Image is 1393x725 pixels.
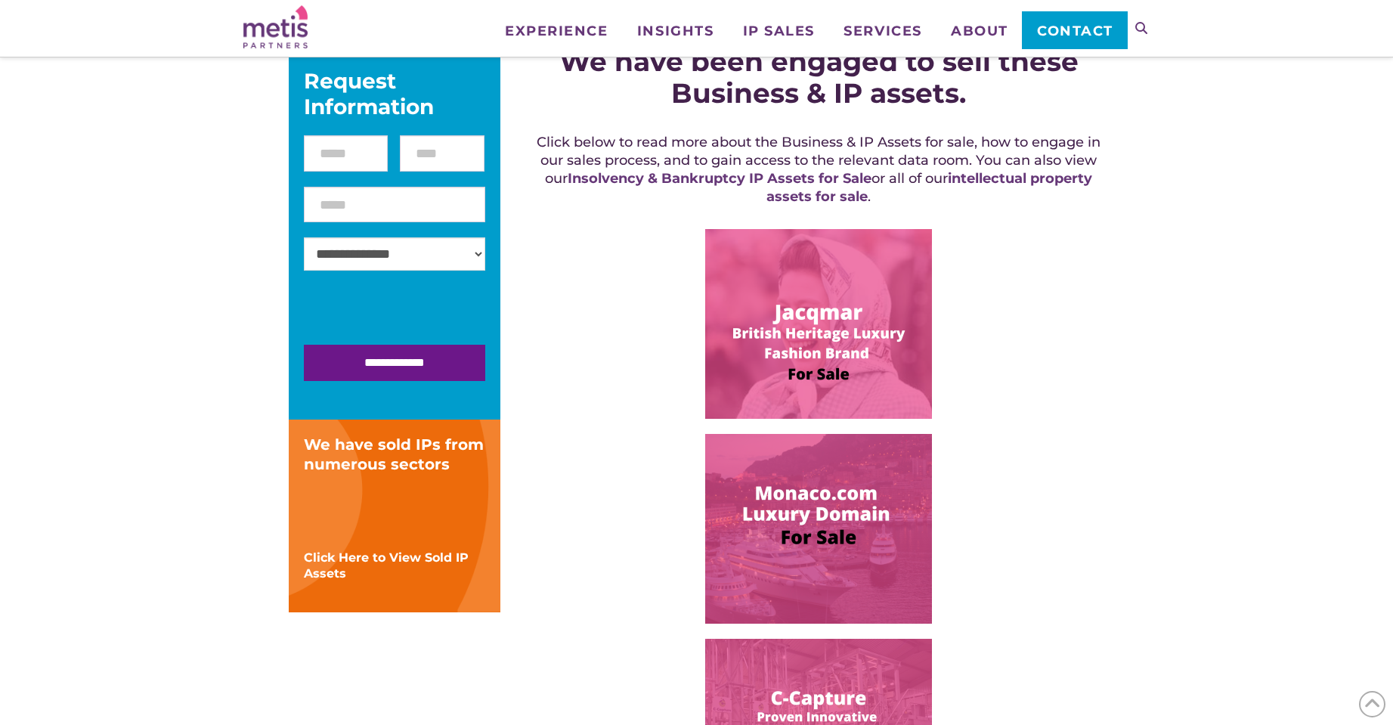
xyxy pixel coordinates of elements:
[1359,691,1385,717] span: Back to Top
[243,5,308,48] img: Metis Partners
[304,286,534,345] iframe: reCAPTCHA
[844,24,921,38] span: Services
[766,170,1092,205] a: intellectual property assets for sale
[705,434,932,624] img: Image
[304,550,469,581] a: Click Here to View Sold IP Assets
[559,45,1079,110] strong: We have been engaged to sell these Business & IP assets.
[568,170,871,187] a: Insolvency & Bankruptcy IP Assets for Sale
[951,24,1008,38] span: About
[505,24,608,38] span: Experience
[1022,11,1127,49] a: Contact
[1037,24,1113,38] span: Contact
[637,24,714,38] span: Insights
[533,133,1104,206] h5: Click below to read more about the Business & IP Assets for sale, how to engage in our sales proc...
[705,229,932,419] img: Image
[304,68,485,119] div: Request Information
[743,24,815,38] span: IP Sales
[304,435,485,474] div: We have sold IPs from numerous sectors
